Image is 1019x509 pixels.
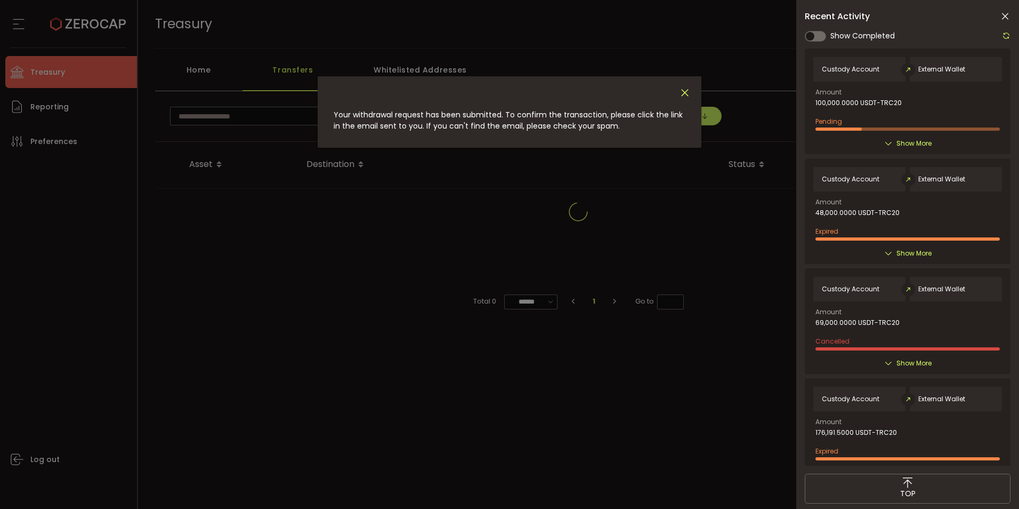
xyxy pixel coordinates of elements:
span: Custody Account [822,395,879,403]
span: 69,000.0000 USDT-TRC20 [815,319,900,327]
span: Show More [896,358,932,369]
span: Show More [896,138,932,149]
span: Pending [815,117,842,126]
button: Close [679,87,691,99]
span: Amount [815,309,842,315]
iframe: Chat Widget [966,458,1019,509]
span: Amount [815,199,842,205]
span: 100,000.0000 USDT-TRC20 [815,99,902,107]
span: External Wallet [918,176,965,183]
div: dialog [318,76,701,148]
span: 176,191.5000 USDT-TRC20 [815,429,897,436]
span: Expired [815,227,838,236]
span: Amount [815,419,842,425]
span: External Wallet [918,66,965,73]
span: External Wallet [918,285,965,293]
span: Custody Account [822,66,879,73]
span: Custody Account [822,176,879,183]
span: External Wallet [918,395,965,403]
span: Recent Activity [805,12,870,21]
span: Show Completed [830,30,895,42]
span: Custody Account [822,285,879,293]
span: Expired [815,447,838,456]
span: TOP [900,488,916,499]
span: Show More [896,248,932,259]
span: 48,000.0000 USDT-TRC20 [815,209,900,217]
span: Amount [815,89,842,96]
span: Your withdrawal request has been submitted. To confirm the transaction, please click the link in ... [334,109,683,131]
span: Cancelled [815,337,850,346]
